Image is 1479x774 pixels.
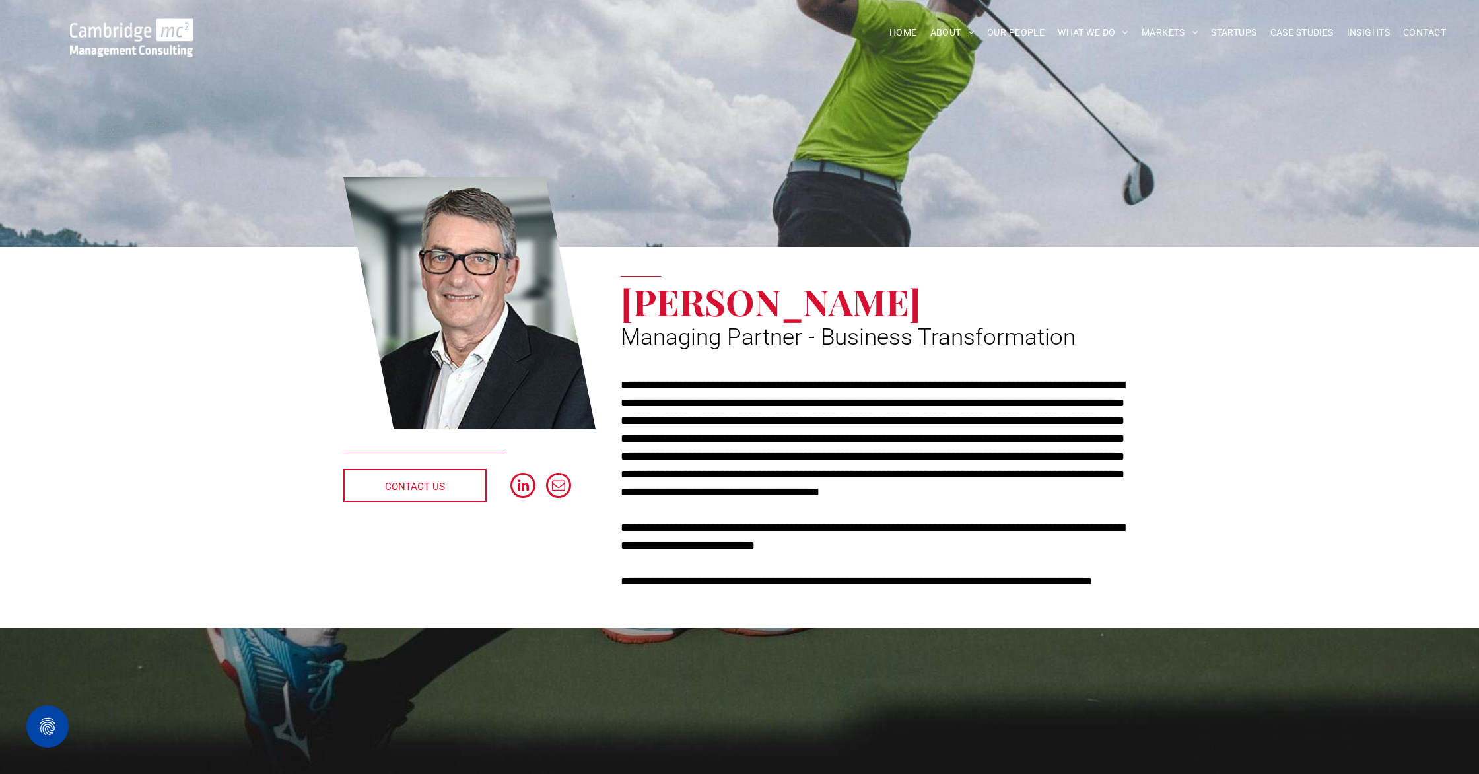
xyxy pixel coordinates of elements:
a: CASE STUDIES [1264,22,1340,43]
a: STARTUPS [1204,22,1263,43]
a: Your Business Transformed | Cambridge Management Consulting [70,20,193,34]
span: CONTACT US [385,470,445,503]
a: linkedin [510,473,535,501]
a: CONTACT US [343,469,487,502]
a: HOME [883,22,924,43]
a: OUR PEOPLE [980,22,1051,43]
a: WHAT WE DO [1051,22,1135,43]
a: INSIGHTS [1340,22,1396,43]
a: ABOUT [924,22,981,43]
span: Managing Partner - Business Transformation [621,324,1076,351]
img: Go to Homepage [70,18,193,57]
a: Jeff Owen | Managing Partner - Business Transformation [343,175,596,431]
span: [PERSON_NAME] [621,277,921,326]
a: MARKETS [1135,22,1204,43]
a: CONTACT [1396,22,1453,43]
a: email [546,473,571,501]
